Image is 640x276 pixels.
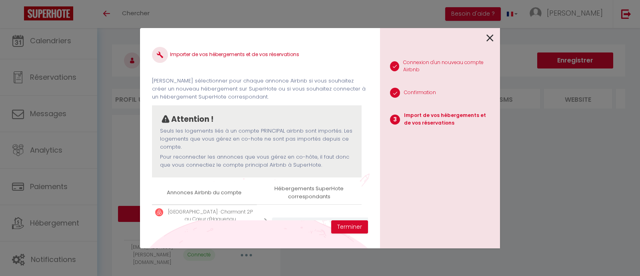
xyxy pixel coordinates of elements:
[171,113,214,125] p: Attention !
[160,127,354,151] p: Seuls les logements liés à un compte PRINCIPAL airbnb sont importés. Les logements que vous gérez...
[152,77,368,101] p: [PERSON_NAME] sélectionner pour chaque annonce Airbnb si vous souhaitez créer un nouveau hébergem...
[606,242,640,276] iframe: LiveChat chat widget
[160,153,354,169] p: Pour reconnecter les annonces que vous gérez en co-hôte, il faut donc que vous connectiez le comp...
[152,47,368,63] h4: Importer de vos hébergements et de vos réservations
[404,112,494,127] p: Import de vos hébergements et de vos réservations
[167,208,254,224] p: [GEOGRAPHIC_DATA] · Charmant 2P au Cœur d'Haguenau
[390,115,400,125] span: 3
[331,220,368,234] button: Terminer
[404,89,436,97] p: Confirmation
[403,59,494,74] p: Connexion d'un nouveau compte Airbnb
[152,181,257,204] th: Annonces Airbnb du compte
[257,181,362,204] th: Hébergements SuperHote correspondants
